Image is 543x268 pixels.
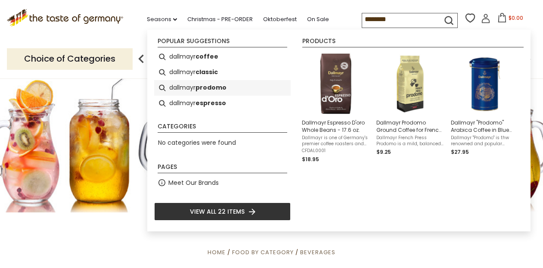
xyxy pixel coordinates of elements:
span: Dallmayr "Prodomo" is thw renowned and popular "house" coffee of the famous gourmet temple in the... [451,135,518,147]
b: coffee [195,52,218,62]
span: $27.95 [451,148,469,156]
a: Home [208,248,226,256]
li: Dallmayr Espresso D'oro Whole Beans - 17.6 oz. [298,49,373,167]
a: Prodomo French Press Ground CoffeeDallmayr Prodomo Ground Coffee for French Press, 8.8 oz.Dallmay... [376,53,444,164]
li: dallmayr coffee [154,49,291,65]
span: No categories were found [158,138,236,147]
span: Dallmayr "Prodomo" Arabica Coffee in Blue Gift Tin, 17.6 oz. [451,119,518,134]
b: classic [195,67,218,77]
a: Seasons [147,15,177,24]
li: Meet Our Brands [154,175,291,190]
li: dallmayr prodomo [154,80,291,96]
li: Dallmayr Prodomo Ground Coffee for French Press, 8.8 oz. [373,49,447,167]
a: Oktoberfest [263,15,297,24]
a: Dallmayr "Prodomo" Arabica Coffee in Blue Gift Tin, 17.6 oz.Dallmayr "Prodomo" is thw renowned an... [451,53,518,164]
span: View all 22 items [190,207,245,216]
img: previous arrow [133,50,150,68]
li: Popular suggestions [158,38,287,47]
div: Instant Search Results [147,30,531,231]
a: Beverages [300,248,335,256]
li: View all 22 items [154,203,291,221]
a: Food By Category [232,248,294,256]
span: Dallmayr French Press Prodomo is a mild, balanced coffee from Arabica Beans. In 250g bag. Especia... [376,135,444,147]
a: On Sale [307,15,329,24]
img: Prodomo French Press Ground Coffee [379,53,441,115]
span: CFDAL0001 [302,148,369,154]
li: dallmayr espresso [154,96,291,111]
li: dallmayr classic [154,65,291,80]
span: $0.00 [509,14,523,22]
span: Dallmayr is one of Germany's premier coffee roasters and the Espresso D'Oro Whole Beans do justic... [302,135,369,147]
li: Pages [158,164,287,173]
span: Dallmayr Espresso D'oro Whole Beans - 17.6 oz. [302,119,369,134]
a: Meet Our Brands [168,178,219,188]
b: espresso [195,98,226,108]
span: $9.25 [376,148,391,156]
p: Choice of Categories [7,48,133,69]
b: prodomo [195,83,227,93]
button: $0.00 [492,13,529,26]
li: Products [302,38,524,47]
span: Dallmayr Prodomo Ground Coffee for French Press, 8.8 oz. [376,119,444,134]
li: Dallmayr "Prodomo" Arabica Coffee in Blue Gift Tin, 17.6 oz. [447,49,522,167]
a: Christmas - PRE-ORDER [187,15,253,24]
span: $18.95 [302,156,319,163]
a: Dallmayr Espresso D'oro Whole Beans - 17.6 oz.Dallmayr is one of Germany's premier coffee roaster... [302,53,369,164]
li: Categories [158,123,287,133]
